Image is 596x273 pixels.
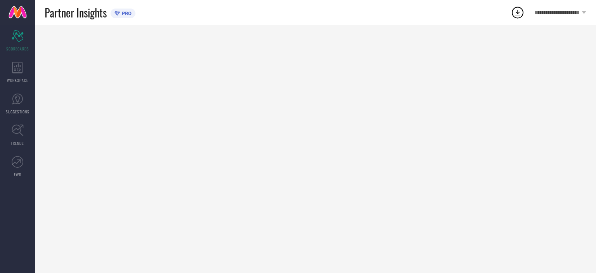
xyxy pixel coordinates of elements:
[7,77,28,83] span: WORKSPACE
[6,46,29,52] span: SCORECARDS
[45,5,107,21] span: Partner Insights
[120,10,132,16] span: PRO
[511,5,525,19] div: Open download list
[14,172,21,177] span: FWD
[6,109,29,115] span: SUGGESTIONS
[11,140,24,146] span: TRENDS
